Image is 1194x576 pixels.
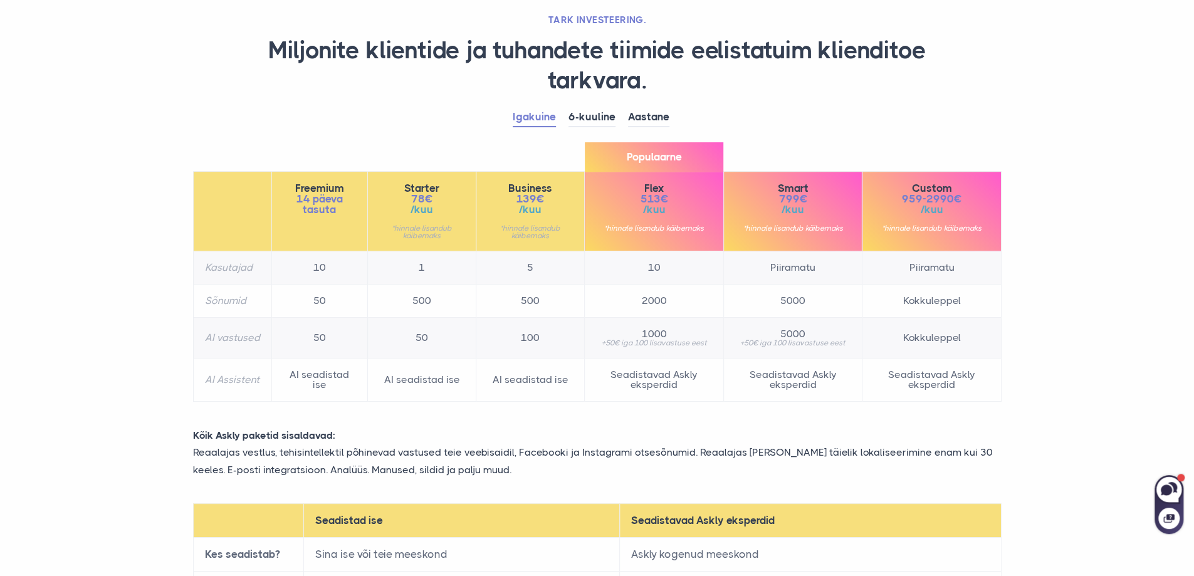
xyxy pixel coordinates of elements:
span: Custom [874,183,989,194]
td: 5 [476,251,585,285]
td: Seadistavad Askly eksperdid [862,359,1001,402]
a: 6-kuuline [568,108,615,127]
small: +50€ iga 100 lisavastuse eest [735,339,851,347]
td: 2000 [585,285,723,318]
iframe: Askly chat [1153,473,1185,535]
td: 10 [271,251,367,285]
span: Kokkuleppel [874,333,989,343]
h2: TARK INVESTEERING. [193,14,1002,26]
td: AI seadistad ise [271,359,367,402]
td: Sina ise või teie meeskond [303,537,620,571]
span: 5000 [735,329,851,339]
td: Seadistavad Askly eksperdid [723,359,862,402]
td: AI seadistad ise [367,359,476,402]
td: 50 [271,318,367,359]
span: /kuu [596,204,711,215]
small: *hinnale lisandub käibemaks [735,224,851,232]
th: Seadistavad Askly eksperdid [620,503,1001,537]
td: 50 [271,285,367,318]
span: 78€ [379,194,464,204]
th: Sõnumid [193,285,271,318]
th: Kasutajad [193,251,271,285]
td: 50 [367,318,476,359]
small: +50€ iga 100 lisavastuse eest [596,339,711,347]
td: 1 [367,251,476,285]
strong: Kõik Askly paketid sisaldavad: [193,429,335,441]
a: Aastane [628,108,669,127]
td: Kokkuleppel [862,285,1001,318]
td: 500 [476,285,585,318]
span: Starter [379,183,464,194]
td: 5000 [723,285,862,318]
span: /kuu [379,204,464,215]
th: Kes seadistab? [193,537,303,571]
small: *hinnale lisandub käibemaks [379,224,464,239]
td: 100 [476,318,585,359]
td: Askly kogenud meeskond [620,537,1001,571]
span: Freemium [283,183,356,194]
td: AI seadistad ise [476,359,585,402]
small: *hinnale lisandub käibemaks [874,224,989,232]
small: *hinnale lisandub käibemaks [488,224,573,239]
span: 139€ [488,194,573,204]
th: AI vastused [193,318,271,359]
span: 959-2990€ [874,194,989,204]
h1: Miljonite klientide ja tuhandete tiimide eelistatuim klienditoe tarkvara. [193,36,1002,95]
span: 1000 [596,329,711,339]
td: 500 [367,285,476,318]
span: Populaarne [585,142,723,172]
small: *hinnale lisandub käibemaks [596,224,711,232]
span: Flex [596,183,711,194]
a: Igakuine [513,108,556,127]
td: Piiramatu [862,251,1001,285]
span: /kuu [488,204,573,215]
th: Seadistad ise [303,503,620,537]
span: 799€ [735,194,851,204]
p: Reaalajas vestlus, tehisintellektil põhinevad vastused teie veebisaidil, Facebooki ja Instagrami ... [184,444,1011,478]
td: Seadistavad Askly eksperdid [585,359,723,402]
span: 14 päeva tasuta [283,194,356,215]
th: AI Assistent [193,359,271,402]
span: 513€ [596,194,711,204]
span: Smart [735,183,851,194]
span: Business [488,183,573,194]
td: Piiramatu [723,251,862,285]
span: /kuu [874,204,989,215]
td: 10 [585,251,723,285]
span: /kuu [735,204,851,215]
